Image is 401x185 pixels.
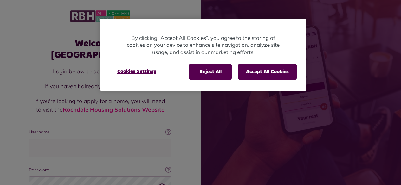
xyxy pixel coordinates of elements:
[100,19,306,91] div: Cookie banner
[189,64,232,80] button: Reject All
[126,34,281,56] p: By clicking “Accept All Cookies”, you agree to the storing of cookies on your device to enhance s...
[110,64,164,79] button: Cookies Settings
[238,64,297,80] button: Accept All Cookies
[100,19,306,91] div: Privacy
